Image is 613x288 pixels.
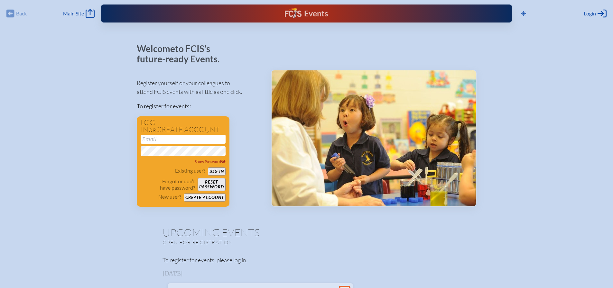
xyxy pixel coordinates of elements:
span: Show Password [195,159,226,164]
p: Existing user? [175,167,205,174]
p: Welcome to FCIS’s future-ready Events. [137,44,227,64]
button: Create account [184,194,225,202]
p: New user? [158,194,181,200]
h3: [DATE] [163,270,451,277]
span: Main Site [63,10,84,17]
button: Log in [208,167,226,175]
p: To register for events: [137,102,261,111]
img: Events [272,70,476,206]
p: To register for events, please log in. [163,256,451,265]
span: or [148,127,156,133]
input: Email [141,135,226,144]
span: Login [584,10,596,17]
h1: Log in create account [141,119,226,133]
a: Main Site [63,9,95,18]
h1: Upcoming Events [163,227,451,238]
p: Open for registration [163,239,332,246]
button: Resetpassword [198,178,225,191]
p: Forgot or don’t have password? [141,178,195,191]
p: Register yourself or your colleagues to attend FCIS events with as little as one click. [137,79,261,96]
div: FCIS Events — Future ready [214,8,399,19]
